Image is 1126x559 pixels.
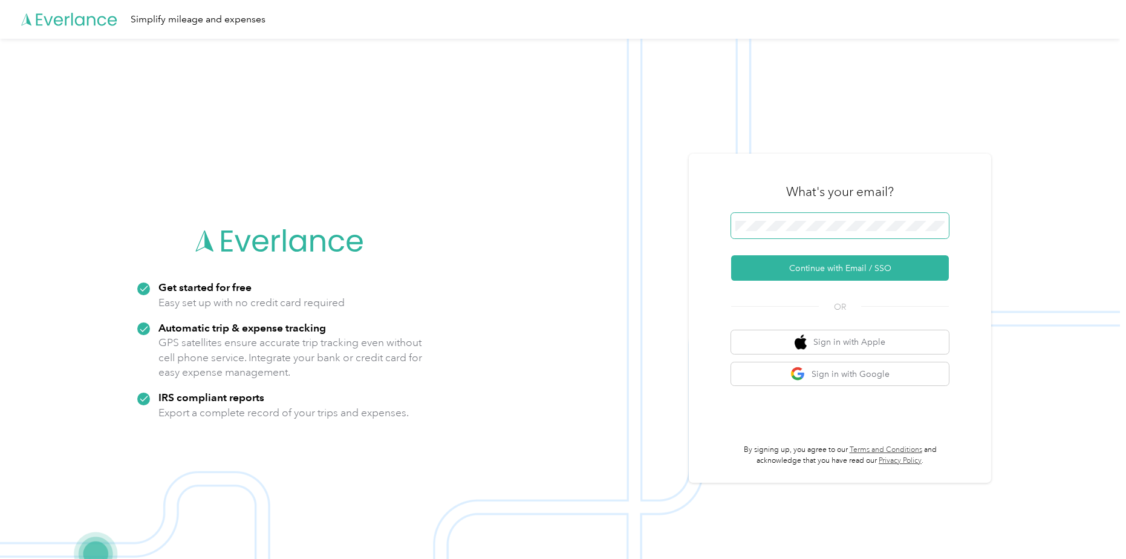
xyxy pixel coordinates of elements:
a: Terms and Conditions [850,445,922,454]
h3: What's your email? [786,183,894,200]
p: By signing up, you agree to our and acknowledge that you have read our . [731,445,949,466]
strong: IRS compliant reports [158,391,264,404]
a: Privacy Policy [879,456,922,465]
img: apple logo [795,335,807,350]
img: google logo [790,367,805,382]
button: Continue with Email / SSO [731,255,949,281]
p: Export a complete record of your trips and expenses. [158,405,409,420]
p: GPS satellites ensure accurate trip tracking even without cell phone service. Integrate your bank... [158,335,423,380]
strong: Get started for free [158,281,252,293]
strong: Automatic trip & expense tracking [158,321,326,334]
button: google logoSign in with Google [731,362,949,386]
span: OR [819,301,861,313]
button: apple logoSign in with Apple [731,330,949,354]
div: Simplify mileage and expenses [131,12,265,27]
p: Easy set up with no credit card required [158,295,345,310]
